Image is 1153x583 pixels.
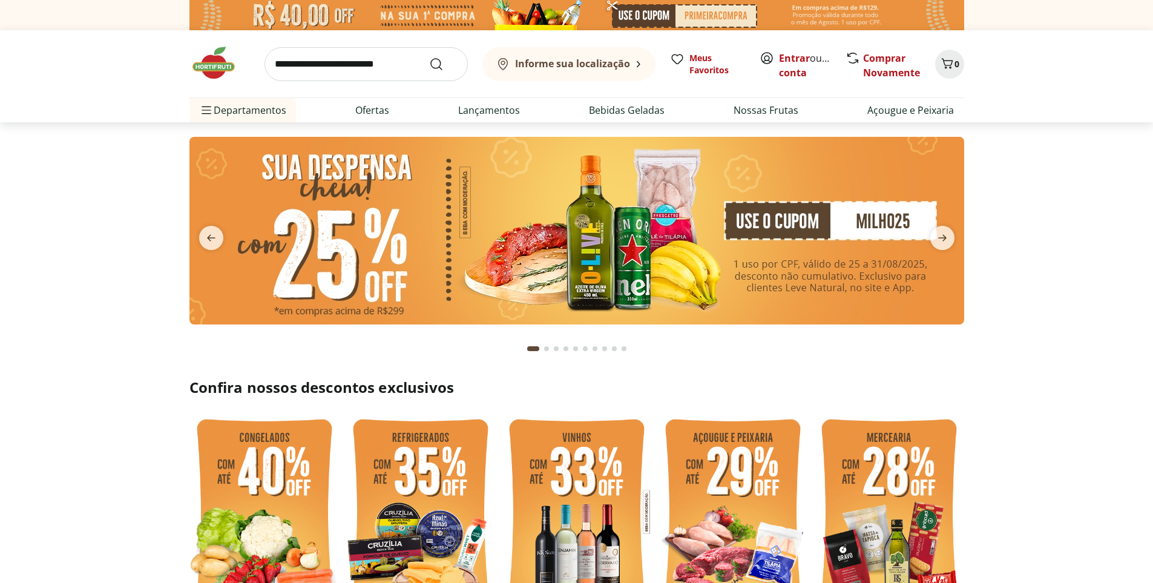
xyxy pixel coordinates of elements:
button: Go to page 8 from fs-carousel [600,334,609,363]
a: Ofertas [355,103,389,117]
a: Criar conta [779,51,846,79]
img: Hortifruti [189,45,250,81]
button: Go to page 6 from fs-carousel [580,334,590,363]
button: Current page from fs-carousel [525,334,542,363]
input: search [264,47,468,81]
button: Go to page 2 from fs-carousel [542,334,551,363]
a: Meus Favoritos [670,52,745,76]
button: previous [189,226,233,250]
button: Go to page 7 from fs-carousel [590,334,600,363]
h2: Confira nossos descontos exclusivos [189,378,964,397]
a: Bebidas Geladas [589,103,665,117]
a: Lançamentos [458,103,520,117]
span: Departamentos [199,96,286,125]
button: Go to page 4 from fs-carousel [561,334,571,363]
button: Go to page 9 from fs-carousel [609,334,619,363]
img: cupom [189,137,964,324]
a: Açougue e Peixaria [867,103,954,117]
b: Informe sua localização [515,57,630,70]
a: Comprar Novamente [863,51,920,79]
button: Go to page 10 from fs-carousel [619,334,629,363]
button: next [921,226,964,250]
button: Submit Search [429,57,458,71]
a: Nossas Frutas [734,103,798,117]
button: Carrinho [935,50,964,79]
a: Entrar [779,51,810,65]
span: Meus Favoritos [689,52,745,76]
button: Go to page 3 from fs-carousel [551,334,561,363]
span: ou [779,51,833,80]
button: Informe sua localização [482,47,655,81]
button: Go to page 5 from fs-carousel [571,334,580,363]
span: 0 [954,58,959,70]
button: Menu [199,96,214,125]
